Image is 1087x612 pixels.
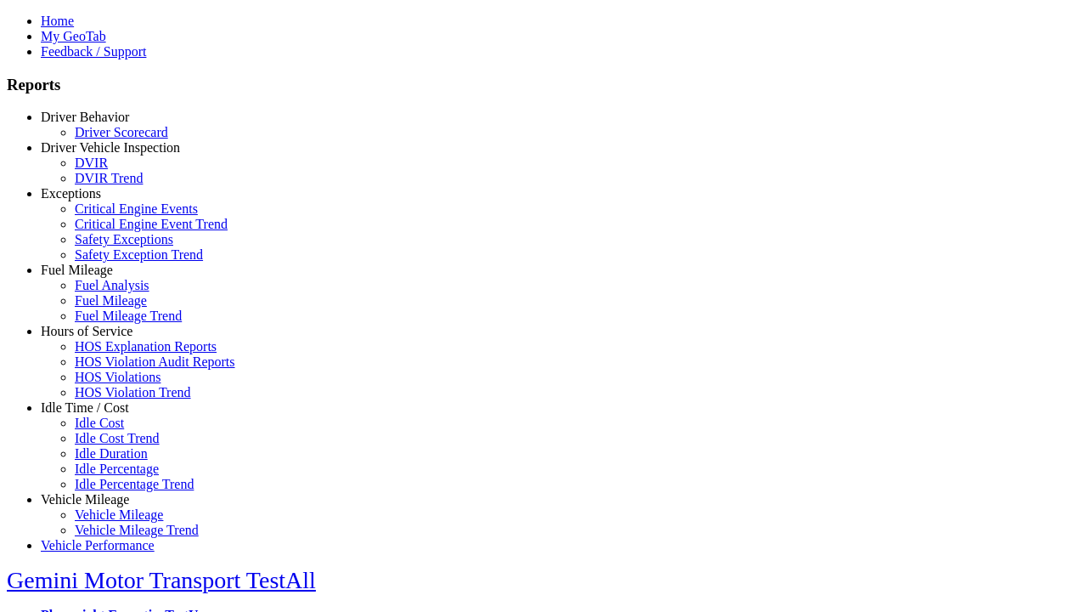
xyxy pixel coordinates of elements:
[75,232,173,246] a: Safety Exceptions
[75,462,159,476] a: Idle Percentage
[75,446,148,461] a: Idle Duration
[41,186,101,201] a: Exceptions
[41,492,129,507] a: Vehicle Mileage
[41,538,155,552] a: Vehicle Performance
[75,507,163,522] a: Vehicle Mileage
[75,293,147,308] a: Fuel Mileage
[75,171,143,185] a: DVIR Trend
[41,110,129,124] a: Driver Behavior
[41,14,74,28] a: Home
[75,125,168,139] a: Driver Scorecard
[41,29,106,43] a: My GeoTab
[75,385,191,399] a: HOS Violation Trend
[75,247,203,262] a: Safety Exception Trend
[75,201,198,216] a: Critical Engine Events
[7,76,1080,94] h3: Reports
[41,263,113,277] a: Fuel Mileage
[75,477,194,491] a: Idle Percentage Trend
[75,339,217,354] a: HOS Explanation Reports
[41,44,146,59] a: Feedback / Support
[75,278,149,292] a: Fuel Analysis
[75,156,108,170] a: DVIR
[75,370,161,384] a: HOS Violations
[75,523,199,537] a: Vehicle Mileage Trend
[7,567,316,593] a: Gemini Motor Transport TestAll
[75,416,124,430] a: Idle Cost
[75,217,228,231] a: Critical Engine Event Trend
[75,309,182,323] a: Fuel Mileage Trend
[75,354,235,369] a: HOS Violation Audit Reports
[41,400,129,415] a: Idle Time / Cost
[41,324,132,338] a: Hours of Service
[41,140,180,155] a: Driver Vehicle Inspection
[75,431,160,445] a: Idle Cost Trend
